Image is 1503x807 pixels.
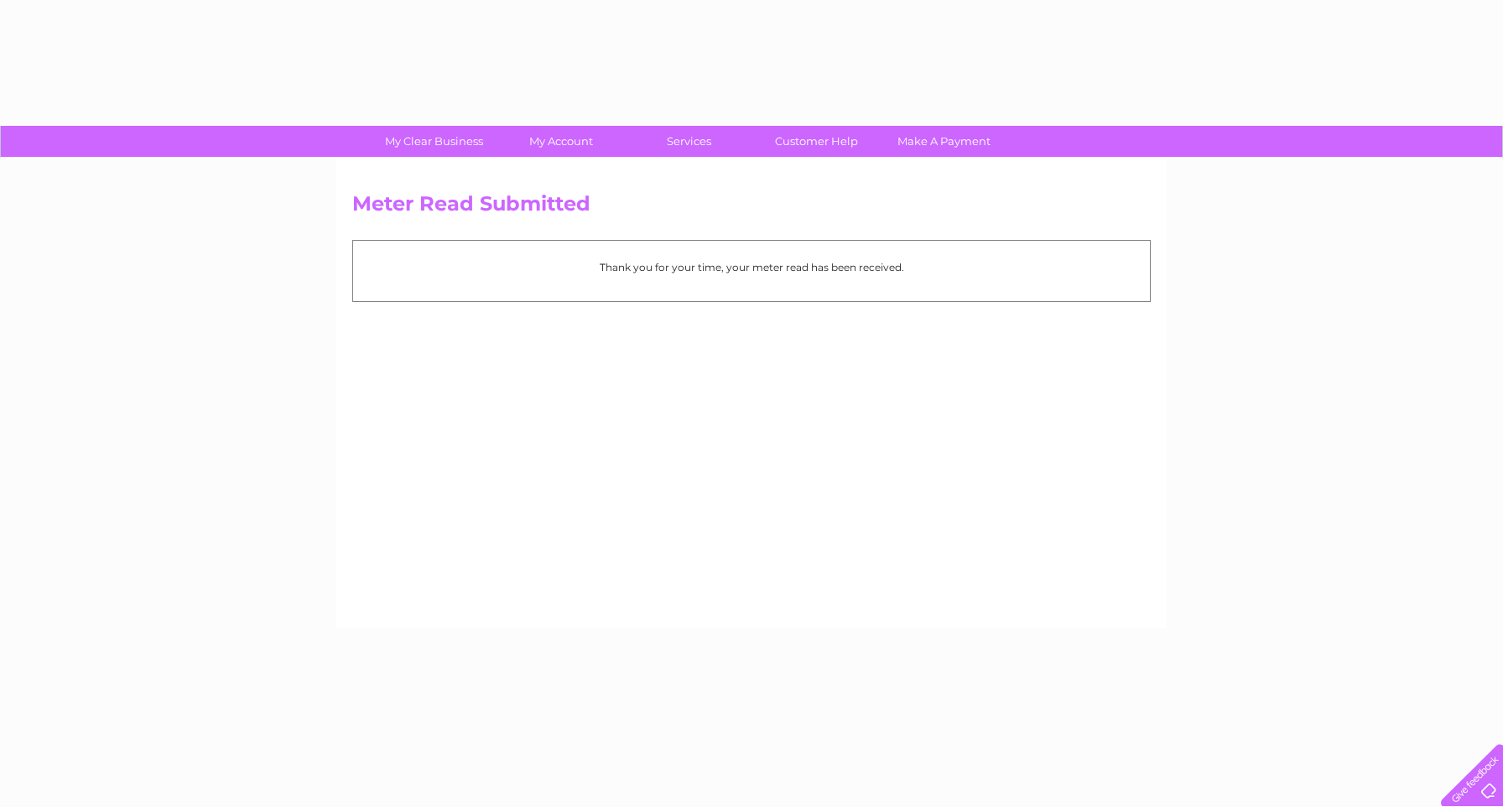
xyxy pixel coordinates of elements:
[747,126,886,157] a: Customer Help
[361,259,1142,275] p: Thank you for your time, your meter read has been received.
[492,126,631,157] a: My Account
[365,126,503,157] a: My Clear Business
[620,126,758,157] a: Services
[352,192,1151,224] h2: Meter Read Submitted
[875,126,1013,157] a: Make A Payment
